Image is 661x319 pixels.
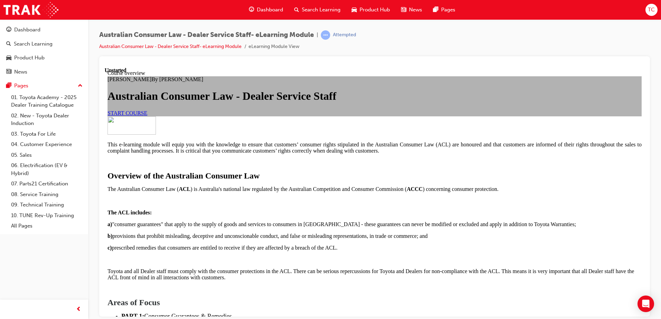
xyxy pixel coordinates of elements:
span: By [PERSON_NAME] [47,9,99,15]
span: Pages [441,6,455,14]
span: TC [648,6,655,14]
span: The Australian Consumer Law ( ) is Australia's national law regulated by the Australian Competiti... [3,119,394,125]
span: prescribed remedies that consumers are entitled to receive if they are affected by a breach of th... [3,177,233,183]
div: Dashboard [14,26,40,34]
a: 08. Service Training [8,189,85,200]
a: All Pages [8,221,85,231]
a: 02. New - Toyota Dealer Induction [8,110,85,129]
a: search-iconSearch Learning [289,3,346,17]
div: News [14,68,27,76]
strong: b) [3,166,8,172]
span: learningRecordVerb_ATTEMPT-icon [321,30,330,40]
a: 04. Customer Experience [8,139,85,150]
span: Overview of the Australian Consumer Law [3,104,155,113]
span: news-icon [6,69,11,75]
strong: c) [3,177,7,183]
a: guage-iconDashboard [243,3,289,17]
span: search-icon [6,41,11,47]
span: This e-learning module will equip you with the knowledge to ensure that customers’ consumer right... [3,74,537,86]
span: Australian Consumer Law - Dealer Service Staff- eLearning Module [99,31,314,39]
span: Consumer Guarantees & Remedies [39,245,127,252]
span: News [409,6,422,14]
img: Trak [3,2,58,18]
a: news-iconNews [395,3,428,17]
a: 05. Sales [8,150,85,161]
a: 03. Toyota For Life [8,129,85,139]
div: Open Intercom Messenger [637,296,654,312]
li: eLearning Module View [249,43,299,51]
span: guage-icon [6,27,11,33]
a: News [3,66,85,78]
button: Pages [3,79,85,92]
span: Toyota and all Dealer staff must comply with the consumer protections in the ACL. There can be se... [3,201,529,213]
a: 09. Technical Training [8,200,85,210]
a: 07. Parts21 Certification [8,178,85,189]
span: Search Learning [302,6,341,14]
span: pages-icon [433,6,438,14]
span: up-icon [78,81,83,90]
strong: ACL [74,119,86,125]
div: Attempted [333,32,356,38]
a: START COURSE [3,43,43,49]
a: pages-iconPages [428,3,461,17]
a: Australian Consumer Law - Dealer Service Staff- eLearning Module [99,43,242,49]
span: news-icon [401,6,406,14]
span: prev-icon [76,305,81,314]
a: 10. TUNE Rev-Up Training [8,210,85,221]
strong: The ACL includes: [3,142,47,148]
span: Course overview [3,3,40,9]
button: TC [645,4,658,16]
button: DashboardSearch LearningProduct HubNews [3,22,85,79]
div: Search Learning [14,40,53,48]
h1: Australian Consumer Law - Dealer Service Staff [3,22,537,35]
span: car-icon [6,55,11,61]
a: 01. Toyota Academy - 2025 Dealer Training Catalogue [8,92,85,110]
a: Product Hub [3,51,85,64]
span: Dashboard [257,6,283,14]
span: provisions that prohibit misleading, deceptive and unconscionable conduct, and false or misleadin... [3,166,323,172]
span: [PERSON_NAME] [3,9,47,15]
span: "consumer guarantees" that apply to the supply of goods and services to consumers in [GEOGRAPHIC_... [3,154,471,160]
a: car-iconProduct Hub [346,3,395,17]
span: Product Hub [360,6,390,14]
div: Product Hub [14,54,45,62]
span: guage-icon [249,6,254,14]
a: Search Learning [3,38,85,50]
a: Dashboard [3,23,85,36]
div: Pages [14,82,28,90]
span: PART 1: [17,245,39,252]
span: | [317,31,318,39]
span: Areas of Focus [3,231,55,240]
span: car-icon [352,6,357,14]
a: 06. Electrification (EV & Hybrid) [8,160,85,178]
strong: a) [3,154,7,160]
strong: ACCC [302,119,318,125]
span: pages-icon [6,83,11,89]
span: search-icon [294,6,299,14]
